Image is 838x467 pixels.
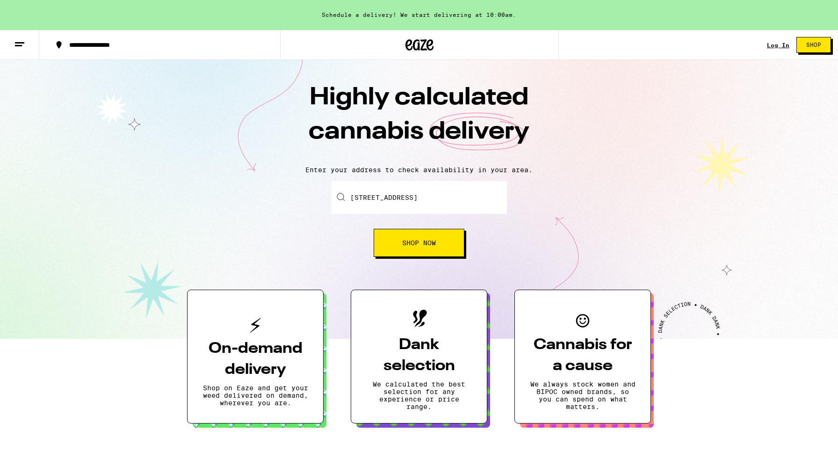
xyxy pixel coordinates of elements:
[366,335,472,377] h3: Dank selection
[530,380,636,410] p: We always stock women and BIPOC owned brands, so you can spend on what matters.
[351,290,487,423] button: Dank selectionWe calculated the best selection for any experience or price range.
[796,37,831,53] button: Shop
[530,335,636,377] h3: Cannabis for a cause
[366,380,472,410] p: We calculated the best selection for any experience or price range.
[514,290,651,423] button: Cannabis for a causeWe always stock women and BIPOC owned brands, so you can spend on what matters.
[374,229,464,257] button: Shop Now
[806,42,821,48] span: Shop
[9,166,829,174] p: Enter your address to check availability in your area.
[202,338,308,380] h3: On-demand delivery
[255,81,583,159] h1: Highly calculated cannabis delivery
[402,240,436,246] span: Shop Now
[332,181,507,214] input: Enter your delivery address
[767,42,789,48] div: Log In
[187,290,324,423] button: On-demand deliveryShop on Eaze and get your weed delivered on demand, wherever you are.
[202,384,308,407] p: Shop on Eaze and get your weed delivered on demand, wherever you are.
